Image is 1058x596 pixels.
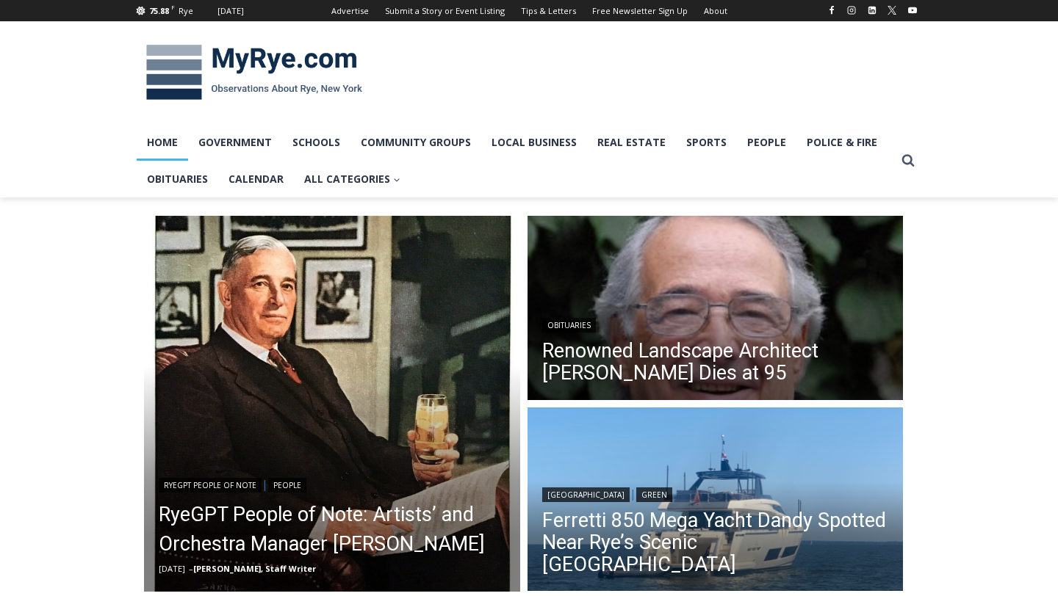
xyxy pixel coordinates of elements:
[587,124,676,161] a: Real Estate
[883,1,901,19] a: X
[304,171,400,187] span: All Categories
[542,318,596,332] a: Obituaries
[171,3,175,11] span: F
[137,124,895,198] nav: Primary Navigation
[189,563,193,574] span: –
[542,340,889,384] a: Renowned Landscape Architect [PERSON_NAME] Dies at 95
[159,478,262,493] a: RyeGPT People of Note
[268,478,306,493] a: People
[863,1,881,19] a: Linkedin
[137,161,218,197] a: Obituaries
[282,124,350,161] a: Schools
[528,407,904,595] img: (PHOTO: The 85' foot luxury yacht Dandy was parked just off Rye on Friday, August 8, 2025.)
[796,124,888,161] a: Police & Fire
[294,161,411,197] a: All Categories
[542,487,630,502] a: [GEOGRAPHIC_DATA]
[159,563,185,574] time: [DATE]
[179,4,193,18] div: Rye
[823,1,841,19] a: Facebook
[528,216,904,404] img: Obituary - Peter George Rolland
[137,34,372,111] img: MyRye.com
[843,1,860,19] a: Instagram
[137,124,188,161] a: Home
[193,563,316,574] a: [PERSON_NAME], Staff Writer
[481,124,587,161] a: Local Business
[149,5,169,16] span: 75.88
[528,216,904,404] a: Read More Renowned Landscape Architect Peter Rolland Dies at 95
[528,407,904,595] a: Read More Ferretti 850 Mega Yacht Dandy Spotted Near Rye’s Scenic Parsonage Point
[542,509,889,575] a: Ferretti 850 Mega Yacht Dandy Spotted Near Rye’s Scenic [GEOGRAPHIC_DATA]
[144,216,520,592] a: Read More RyeGPT People of Note: Artists’ and Orchestra Manager Arthur Judson
[676,124,737,161] a: Sports
[636,487,672,502] a: Green
[542,484,889,502] div: |
[217,4,244,18] div: [DATE]
[159,475,505,493] div: |
[350,124,481,161] a: Community Groups
[737,124,796,161] a: People
[188,124,282,161] a: Government
[218,161,294,197] a: Calendar
[895,148,921,174] button: View Search Form
[159,500,505,559] a: RyeGPT People of Note: Artists’ and Orchestra Manager [PERSON_NAME]
[144,216,520,592] img: (PHOTO: Lord Calvert Whiskey ad, featuring Arthur Judson, 1946. Public Domain.)
[904,1,921,19] a: YouTube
